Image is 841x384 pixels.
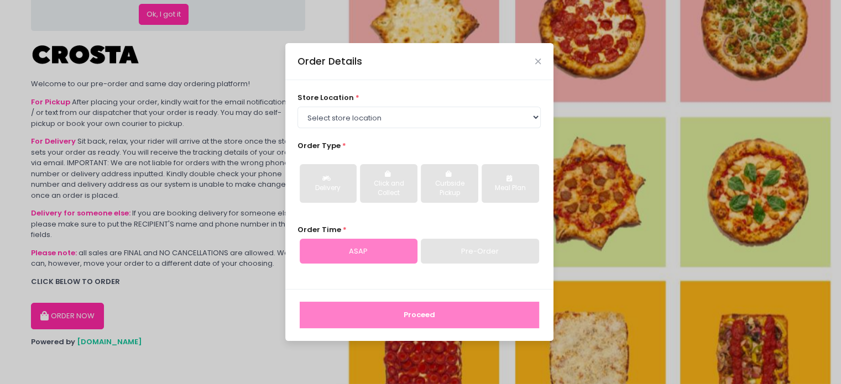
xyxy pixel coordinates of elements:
[297,140,341,151] span: Order Type
[489,183,531,193] div: Meal Plan
[360,164,417,203] button: Click and Collect
[421,164,478,203] button: Curbside Pickup
[297,92,354,103] span: store location
[300,164,357,203] button: Delivery
[535,59,541,64] button: Close
[297,224,341,235] span: Order Time
[368,179,409,198] div: Click and Collect
[297,54,362,69] div: Order Details
[429,179,470,198] div: Curbside Pickup
[482,164,539,203] button: Meal Plan
[307,183,349,193] div: Delivery
[300,302,539,328] button: Proceed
